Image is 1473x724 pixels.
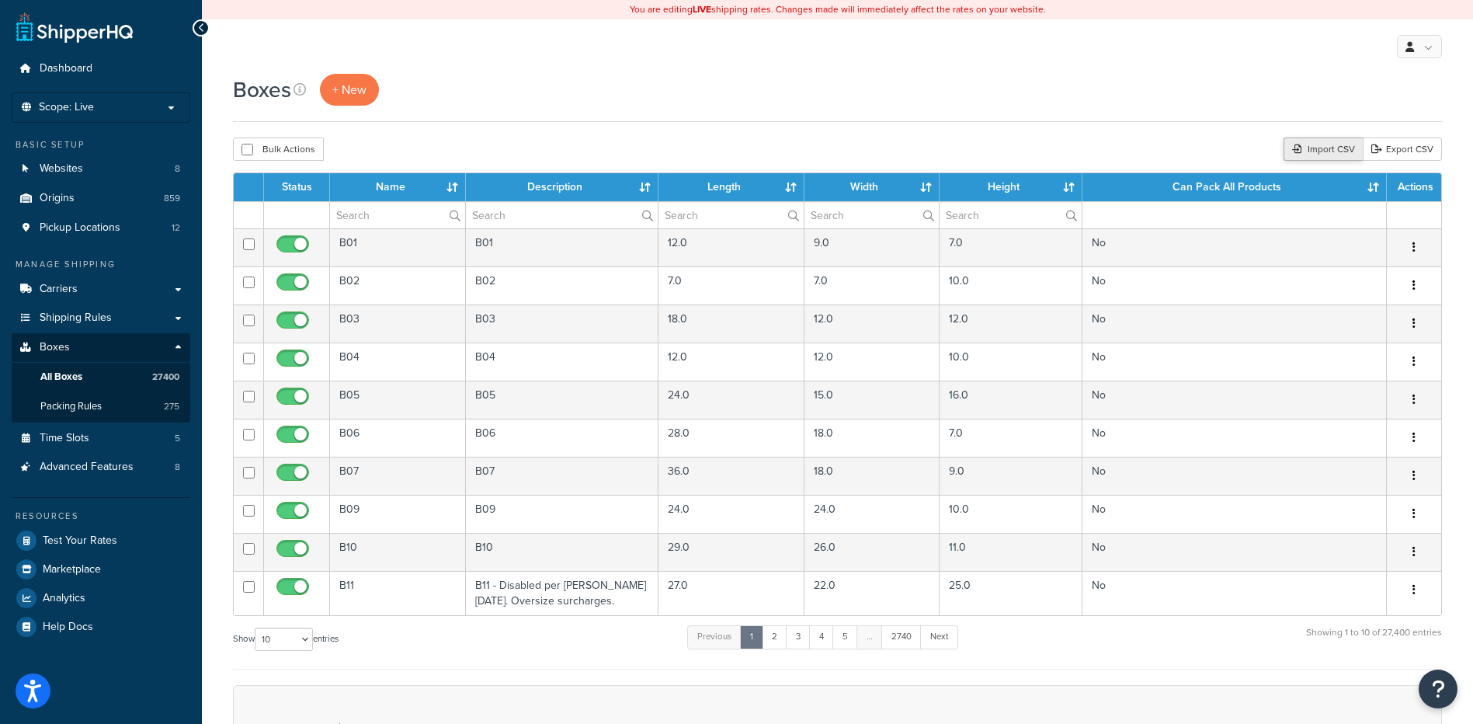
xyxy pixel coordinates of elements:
[164,192,180,205] span: 859
[12,584,190,612] a: Analytics
[330,495,466,533] td: B09
[39,101,94,114] span: Scope: Live
[466,266,659,305] td: B02
[40,192,75,205] span: Origins
[804,533,939,571] td: 26.0
[940,457,1082,495] td: 9.0
[1363,137,1442,161] a: Export CSV
[804,381,939,419] td: 15.0
[1082,266,1387,305] td: No
[466,571,659,615] td: B11 - Disabled per [PERSON_NAME] [DATE]. Oversize surcharges.
[1082,305,1387,343] td: No
[12,363,190,392] a: All Boxes 27400
[12,333,190,362] a: Boxes
[330,381,466,419] td: B05
[12,138,190,151] div: Basic Setup
[466,419,659,457] td: B06
[40,62,92,75] span: Dashboard
[920,625,958,649] a: Next
[658,419,804,457] td: 28.0
[466,381,659,419] td: B05
[233,75,291,105] h1: Boxes
[1082,571,1387,615] td: No
[43,592,85,605] span: Analytics
[40,341,70,354] span: Boxes
[12,527,190,555] a: Test Your Rates
[1082,173,1387,201] th: Can Pack All Products : activate to sort column ascending
[658,343,804,381] td: 12.0
[12,453,190,482] a: Advanced Features 8
[804,305,939,343] td: 12.0
[40,371,82,384] span: All Boxes
[1082,495,1387,533] td: No
[940,173,1082,201] th: Height : activate to sort column ascending
[940,495,1082,533] td: 10.0
[12,214,190,242] a: Pickup Locations 12
[658,495,804,533] td: 24.0
[43,534,117,548] span: Test Your Rates
[40,461,134,474] span: Advanced Features
[466,533,659,571] td: B10
[12,155,190,183] a: Websites 8
[12,453,190,482] li: Advanced Features
[1082,457,1387,495] td: No
[658,173,804,201] th: Length : activate to sort column ascending
[40,221,120,235] span: Pickup Locations
[40,162,83,176] span: Websites
[164,400,179,413] span: 275
[12,333,190,422] li: Boxes
[940,571,1082,615] td: 25.0
[255,628,313,651] select: Showentries
[940,228,1082,266] td: 7.0
[881,625,922,649] a: 2740
[12,184,190,213] a: Origins 859
[330,533,466,571] td: B10
[12,392,190,421] li: Packing Rules
[12,214,190,242] li: Pickup Locations
[320,74,379,106] a: + New
[12,555,190,583] a: Marketplace
[12,54,190,83] a: Dashboard
[40,432,89,445] span: Time Slots
[12,304,190,332] li: Shipping Rules
[1419,670,1457,708] button: Open Resource Center
[804,266,939,305] td: 7.0
[12,510,190,523] div: Resources
[940,266,1082,305] td: 10.0
[12,258,190,271] div: Manage Shipping
[832,625,858,649] a: 5
[809,625,834,649] a: 4
[330,202,465,228] input: Search
[1082,419,1387,457] td: No
[658,457,804,495] td: 36.0
[804,173,939,201] th: Width : activate to sort column ascending
[940,419,1082,457] td: 7.0
[466,305,659,343] td: B03
[804,202,938,228] input: Search
[658,228,804,266] td: 12.0
[466,202,658,228] input: Search
[330,571,466,615] td: B11
[466,457,659,495] td: B07
[1082,533,1387,571] td: No
[658,571,804,615] td: 27.0
[12,424,190,453] a: Time Slots 5
[1284,137,1363,161] div: Import CSV
[658,202,804,228] input: Search
[804,495,939,533] td: 24.0
[40,400,102,413] span: Packing Rules
[264,173,330,201] th: Status
[12,184,190,213] li: Origins
[856,625,883,649] a: …
[786,625,811,649] a: 3
[172,221,180,235] span: 12
[12,275,190,304] a: Carriers
[466,173,659,201] th: Description : activate to sort column ascending
[693,2,711,16] b: LIVE
[12,613,190,641] li: Help Docs
[40,312,112,325] span: Shipping Rules
[940,343,1082,381] td: 10.0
